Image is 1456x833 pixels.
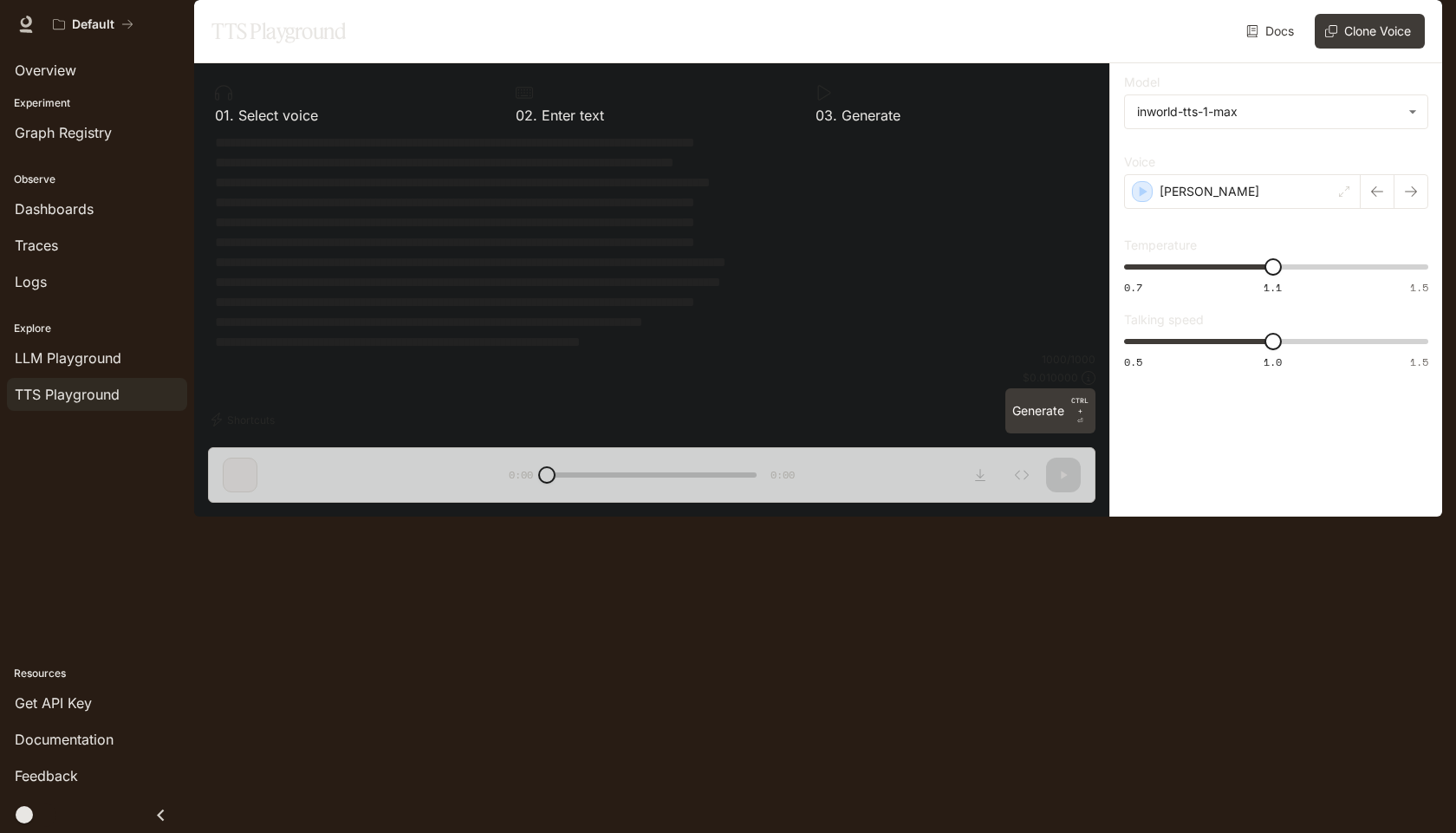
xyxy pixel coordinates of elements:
[1124,355,1142,369] span: 0.5
[1071,395,1089,416] p: CTRL +
[1125,95,1427,128] div: inworld-tts-1-max
[1410,280,1428,295] span: 1.5
[208,406,282,433] button: Shortcuts
[816,108,837,122] p: 0 3 .
[1243,14,1301,49] a: Docs
[215,108,234,122] p: 0 1 .
[1410,355,1428,369] span: 1.5
[1071,395,1089,426] p: ⏎
[1160,183,1259,200] p: [PERSON_NAME]
[1124,76,1160,88] p: Model
[837,108,900,122] p: Generate
[1124,280,1142,295] span: 0.7
[211,14,346,49] h1: TTS Playground
[72,17,114,32] p: Default
[516,108,537,122] p: 0 2 .
[1264,280,1282,295] span: 1.1
[234,108,318,122] p: Select voice
[45,7,141,42] button: All workspaces
[1137,103,1400,120] div: inworld-tts-1-max
[1315,14,1425,49] button: Clone Voice
[1124,156,1155,168] p: Voice
[1124,239,1197,251] p: Temperature
[1005,388,1095,433] button: GenerateCTRL +⏎
[1124,314,1204,326] p: Talking speed
[537,108,604,122] p: Enter text
[1264,355,1282,369] span: 1.0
